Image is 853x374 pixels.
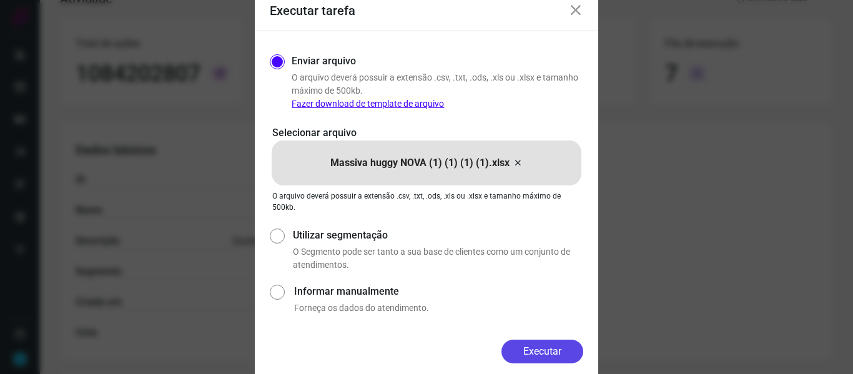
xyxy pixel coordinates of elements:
p: Selecionar arquivo [272,125,581,140]
button: Executar [501,340,583,363]
p: O arquivo deverá possuir a extensão .csv, .txt, .ods, .xls ou .xlsx e tamanho máximo de 500kb. [272,190,581,213]
p: Massiva huggy NOVA (1) (1) (1) (1).xlsx [330,155,510,170]
p: O arquivo deverá possuir a extensão .csv, .txt, .ods, .xls ou .xlsx e tamanho máximo de 500kb. [292,71,583,111]
h3: Executar tarefa [270,3,355,18]
label: Enviar arquivo [292,54,356,69]
label: Utilizar segmentação [293,228,583,243]
p: Forneça os dados do atendimento. [294,302,583,315]
label: Informar manualmente [294,284,583,299]
p: O Segmento pode ser tanto a sua base de clientes como um conjunto de atendimentos. [293,245,583,272]
a: Fazer download de template de arquivo [292,99,444,109]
